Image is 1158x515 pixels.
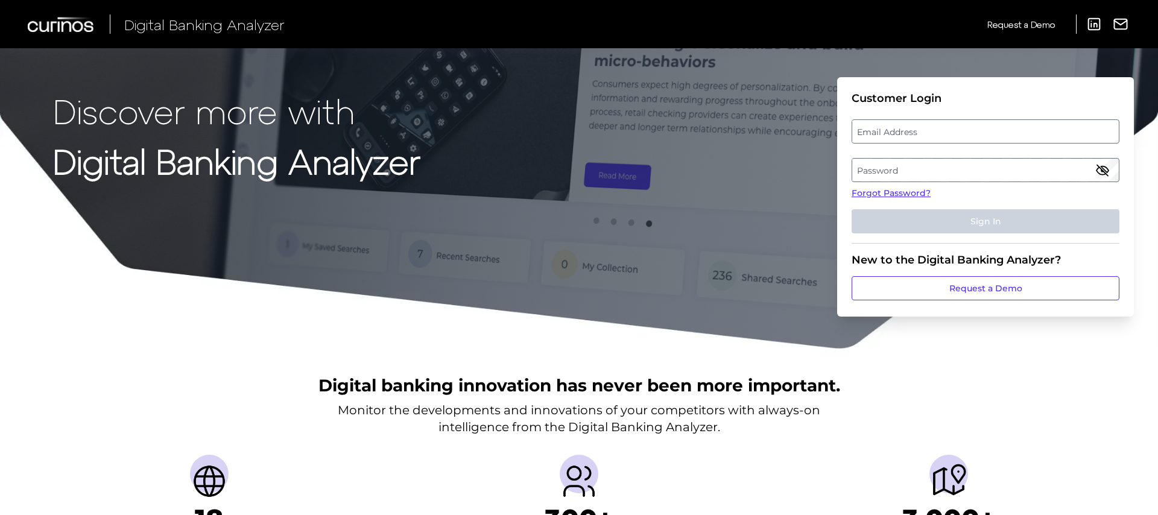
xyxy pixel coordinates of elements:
span: Request a Demo [987,19,1055,30]
a: Request a Demo [852,276,1119,300]
a: Request a Demo [987,14,1055,34]
a: Forgot Password? [852,187,1119,200]
img: Journeys [929,462,968,501]
label: Email Address [852,121,1118,142]
span: Digital Banking Analyzer [124,16,285,33]
div: New to the Digital Banking Analyzer? [852,253,1119,267]
p: Monitor the developments and innovations of your competitors with always-on intelligence from the... [338,402,820,435]
button: Sign In [852,209,1119,233]
h2: Digital banking innovation has never been more important. [318,374,840,397]
p: Discover more with [53,92,420,130]
img: Providers [560,462,598,501]
img: Curinos [28,17,95,32]
label: Password [852,159,1118,181]
img: Countries [190,462,229,501]
div: Customer Login [852,92,1119,105]
strong: Digital Banking Analyzer [53,141,420,181]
